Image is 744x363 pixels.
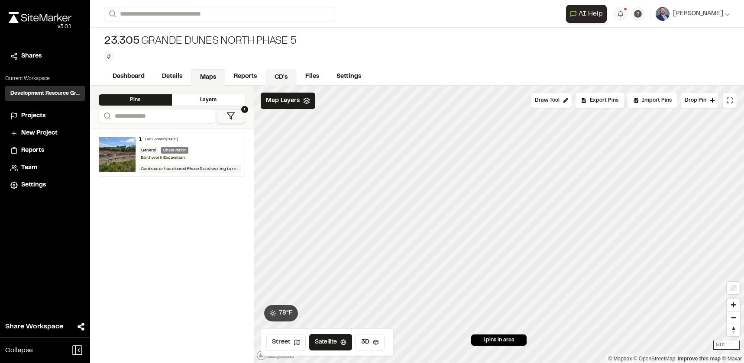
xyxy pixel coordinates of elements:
div: Oh geez...please don't... [9,23,71,31]
button: Search [104,7,120,21]
span: Earthwork Excavation [139,156,187,160]
button: Open AI Assistant [566,5,607,23]
span: Import Pins [642,96,672,104]
a: OpenStreetMap [634,356,676,362]
img: file [99,137,136,172]
div: Open AI Assistant [566,5,610,23]
span: Drop Pin [685,96,706,104]
a: CD's [265,69,297,86]
a: Files [297,68,328,85]
button: 3D [356,334,385,350]
a: Mapbox logo [256,350,294,360]
div: General [139,147,158,154]
span: Team [21,163,37,173]
div: Observation [161,147,188,154]
button: Zoom in [727,299,740,311]
button: 1 [217,109,245,123]
a: Reports [225,68,265,85]
a: Team [10,163,80,173]
button: Reset bearing to north [727,324,740,336]
button: Edit Tags [104,52,113,61]
a: Shares [10,51,80,61]
span: Shares [21,51,42,61]
button: Location not available [727,282,740,294]
span: Settings [21,180,46,190]
span: Export Pins [590,96,618,104]
span: 78 ° F [279,308,293,318]
span: AI Help [579,9,603,19]
div: Grande Dunes North Phase 5 [104,35,296,48]
img: rebrand.png [9,12,71,23]
span: 1 pins in area [483,336,514,344]
span: [PERSON_NAME] [673,9,723,19]
a: New Project [10,128,80,138]
span: New Project [21,128,58,138]
button: Satellite [309,334,352,350]
span: Collapse [5,345,33,356]
div: 1 [139,136,142,144]
div: Pins [99,94,172,106]
p: Current Workspace [5,75,85,83]
div: 50 ft [713,341,740,350]
a: Mapbox [608,356,632,362]
button: Street [266,334,306,350]
span: Map Layers [266,96,300,106]
div: No pins available to export [576,93,624,108]
img: User [656,7,670,21]
button: Draw Tool [531,93,572,108]
a: Projects [10,111,80,121]
span: Projects [21,111,45,121]
span: 1 [241,106,248,113]
button: Zoom out [727,311,740,324]
a: Maps [191,69,225,86]
a: Settings [328,68,370,85]
a: Map feedback [678,356,721,362]
div: Import Pins into your project [628,93,677,108]
div: Contractor has cleared Phase 5 and waiting to remove the debris from site. [139,165,241,173]
a: Settings [10,180,80,190]
a: Dashboard [104,68,153,85]
span: Draw Tool [535,96,560,104]
span: Zoom out [727,312,740,324]
a: Maxar [722,356,742,362]
h3: Development Resource Group [10,90,80,97]
span: Share Workspace [5,321,63,332]
span: 23.305 [104,35,139,48]
div: Last updated [DATE] [145,137,178,142]
button: 78°F [264,305,298,321]
a: Reports [10,146,80,155]
a: Details [153,68,191,85]
button: [PERSON_NAME] [656,7,730,21]
span: Reports [21,146,44,155]
button: Search [99,109,114,123]
button: Drop Pin [681,93,719,108]
div: Layers [172,94,245,106]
